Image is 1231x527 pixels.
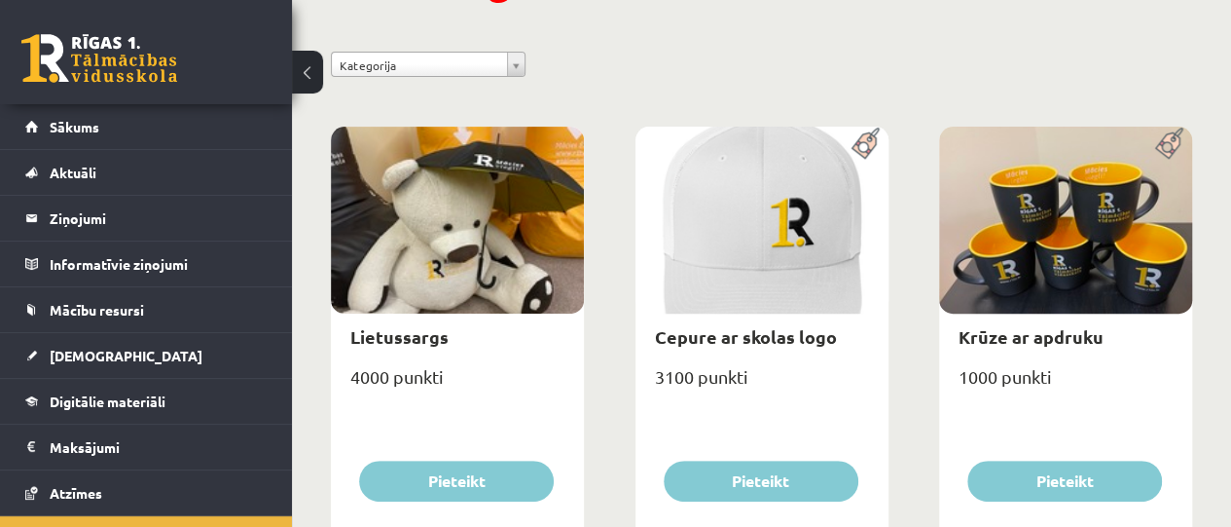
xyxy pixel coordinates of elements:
legend: Informatīvie ziņojumi [50,242,268,286]
a: Rīgas 1. Tālmācības vidusskola [21,34,177,83]
button: Pieteikt [664,461,858,502]
a: Krūze ar apdruku [959,325,1104,348]
span: Atzīmes [50,484,102,502]
div: 4000 punkti [331,360,584,409]
a: Aktuāli [25,150,268,195]
div: 1000 punkti [939,360,1192,409]
img: Populāra prece [845,127,888,160]
a: Informatīvie ziņojumi [25,242,268,286]
a: [DEMOGRAPHIC_DATA] [25,333,268,378]
a: Atzīmes [25,471,268,515]
span: Kategorija [340,53,499,78]
button: Pieteikt [967,461,1162,502]
span: [DEMOGRAPHIC_DATA] [50,347,202,364]
a: Cepure ar skolas logo [655,325,837,348]
legend: Ziņojumi [50,196,268,241]
button: Pieteikt [359,461,554,502]
span: Digitālie materiāli [50,393,165,410]
a: Kategorija [331,52,525,77]
a: Mācību resursi [25,287,268,332]
a: Maksājumi [25,425,268,470]
a: Lietussargs [350,325,449,348]
div: 3100 punkti [635,360,888,409]
a: Ziņojumi [25,196,268,241]
legend: Maksājumi [50,425,268,470]
a: Digitālie materiāli [25,379,268,424]
img: Populāra prece [1148,127,1192,160]
span: Aktuāli [50,164,96,181]
span: Sākums [50,118,99,135]
a: Sākums [25,104,268,149]
span: Mācību resursi [50,301,144,319]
